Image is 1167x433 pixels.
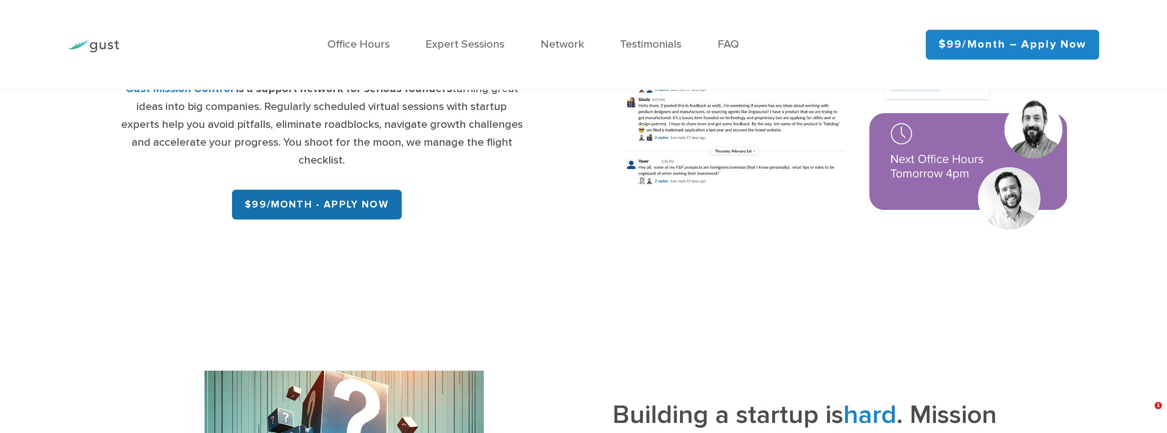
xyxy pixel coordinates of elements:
[426,38,504,51] a: Expert Sessions
[843,399,896,430] span: hard
[1136,402,1158,424] iframe: Intercom live chat
[620,38,681,51] a: Testimonials
[120,80,524,170] div: turning great ideas into big companies. Regularly scheduled virtual sessions with startup experts...
[68,40,119,53] img: Gust Logo
[926,30,1100,60] a: $99/month – Apply Now
[232,190,402,219] a: $99/month - APPLY NOW
[541,38,584,51] a: Network
[1155,402,1162,409] span: 1
[327,38,390,51] a: Office Hours
[718,38,739,51] a: FAQ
